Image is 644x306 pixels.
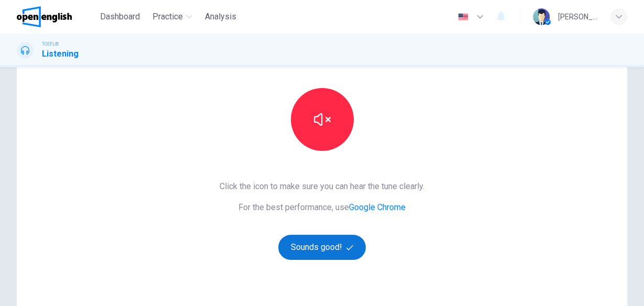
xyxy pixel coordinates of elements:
img: OpenEnglish logo [17,6,72,27]
button: Analysis [201,7,241,26]
span: Dashboard [100,10,140,23]
button: Sounds good! [278,235,366,260]
span: Practice [152,10,183,23]
a: OpenEnglish logo [17,6,96,27]
img: Profile picture [533,8,550,25]
h1: Listening [42,48,79,60]
span: For the best performance, use [220,201,424,214]
img: en [456,13,470,21]
div: [PERSON_NAME] [558,10,598,23]
a: Google Chrome [349,202,406,212]
button: Practice [148,7,197,26]
span: Click the icon to make sure you can hear the tune clearly. [220,180,424,193]
button: Dashboard [96,7,144,26]
span: TOEFL® [42,40,59,48]
span: Analysis [205,10,236,23]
